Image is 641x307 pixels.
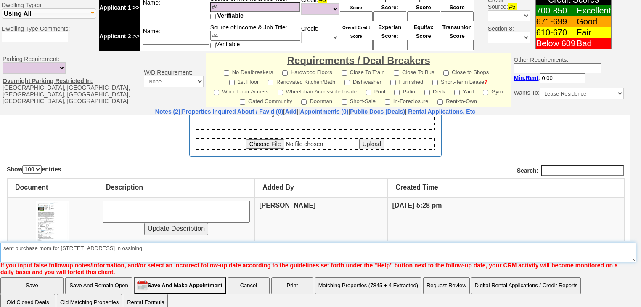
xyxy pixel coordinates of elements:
[514,89,623,96] nobr: Wants To:
[407,40,440,50] input: Ask Customer: Do You Know Your Equifax Credit Score
[254,82,387,164] th: [PERSON_NAME]
[224,67,273,76] label: No Dealbreakers
[282,70,288,76] input: Hardwood Floors
[229,80,235,85] input: 1st Floor
[268,80,273,85] input: Renovated Kitchen/Bath
[210,2,300,12] input: #4
[443,67,489,76] label: Close to Shops
[182,108,298,115] b: [ ]
[454,90,460,95] input: Yard
[576,27,612,38] td: Fair
[432,80,438,85] input: Short-Term Lease?
[7,64,98,82] th: Document
[268,76,335,86] label: Renovated Kitchen/Bath
[342,25,370,39] font: Overall Credit Score
[301,96,332,105] label: Doorman
[432,76,487,86] label: Short-Term Lease
[484,79,487,85] b: ?
[514,75,585,81] nobr: :
[271,277,313,294] button: Print
[392,87,442,94] b: [DATE] 5:28 pm
[390,76,423,86] label: Furnished
[406,108,475,115] a: Rental Applications, Etc
[511,53,625,107] td: Other Requirements:
[408,108,475,115] nobr: Rental Applications, Etc
[366,90,371,95] input: Pool
[344,76,381,86] label: Dishwasher
[535,38,576,49] td: Below 609
[443,70,449,76] input: Close to Shops
[394,70,399,76] input: Close To Bus
[344,80,350,85] input: Dishwasher
[424,90,430,95] input: Deck
[385,99,390,105] input: In-Foreclosure
[140,22,210,51] td: Name:
[99,22,140,51] td: Applicant 2 >>
[217,12,244,19] span: Verifiable
[342,67,385,76] label: Close To Train
[36,86,68,128] img: uid(227)-68fca915-5de1-f514-8e48-1f8d90acc273.jpg
[285,108,297,115] a: Add
[0,277,64,294] input: Save
[390,80,396,85] input: Furnished
[359,24,384,35] input: Upload
[340,11,373,21] input: Ask Customer: Do You Know Your Overall Credit Score
[441,11,474,21] input: Ask Customer: Do You Know Your Transunion Credit Score
[240,96,292,105] label: Gated Community
[300,108,348,115] a: Appointments (0)
[535,27,576,38] td: 610-670
[483,90,488,95] input: Gym
[182,108,283,115] a: Properties Inquired About / Fav'd (0)
[373,40,406,50] input: Ask Customer: Do You Know Your Experian Credit Score
[394,67,434,76] label: Close To Bus
[0,53,142,107] td: Parking Requirement: [GEOGRAPHIC_DATA], [GEOGRAPHIC_DATA], [GEOGRAPHIC_DATA], [GEOGRAPHIC_DATA], ...
[254,64,387,82] th: Added By
[278,86,357,96] label: Wheelchair Accessible Inside
[342,96,376,105] label: Short-Sale
[385,96,429,105] label: In-Foreclosure
[2,8,96,19] button: Using All
[229,76,259,86] label: 1st Floor
[315,277,421,294] button: Matching Properties (7845 + 4 Extracted)
[301,99,307,105] input: Doorman
[4,10,32,17] span: Using All
[387,64,624,82] th: Created Time
[3,77,93,84] u: Overnight Parking Restricted In:
[22,50,41,59] select: Showentries
[517,50,623,61] label: Search:
[98,64,254,82] th: Description
[437,96,477,105] label: Rent-to-Own
[0,262,618,275] font: If you input false followup notes/information, and/or select an incorrect follow-up date accordin...
[535,5,576,16] td: 700-850
[65,277,132,294] input: Save And Remain Open
[576,38,612,49] td: Bad
[224,70,229,76] input: No Dealbreakers
[373,11,406,21] input: Ask Customer: Do You Know Your Experian Credit Score
[210,22,301,51] td: Source of Income & Job Title: Verifiable
[342,99,347,105] input: Short-Sale
[144,108,208,120] input: Update Description
[394,90,400,95] input: Patio
[407,11,440,21] input: Ask Customer: Do You Know Your Equifax Credit Score
[535,16,576,27] td: 671-699
[282,67,332,76] label: Hardwood Floors
[413,24,433,39] font: Equifax Score
[278,90,283,95] input: Wheelchair Accessible Inside
[483,86,503,96] label: Gym
[576,16,612,27] td: Good
[514,75,538,81] b: Min.
[441,40,474,50] input: Ask Customer: Do You Know Your Transunion Credit Score
[214,90,219,95] input: Wheelchair Access
[0,243,636,262] textarea: Insert New Note Here
[454,86,474,96] label: Yard
[142,53,206,107] td: W/D Requirement:
[350,108,405,115] a: Public Docs (Deals)
[210,31,300,41] input: #4
[525,75,538,81] span: Rent
[442,24,472,39] font: Transunion Score
[378,24,401,39] font: Experian Score:
[576,5,612,16] td: Excellent
[394,86,415,96] label: Patio
[541,50,623,61] input: Search:
[471,277,581,294] button: Digital Rental Applications / Credit Reports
